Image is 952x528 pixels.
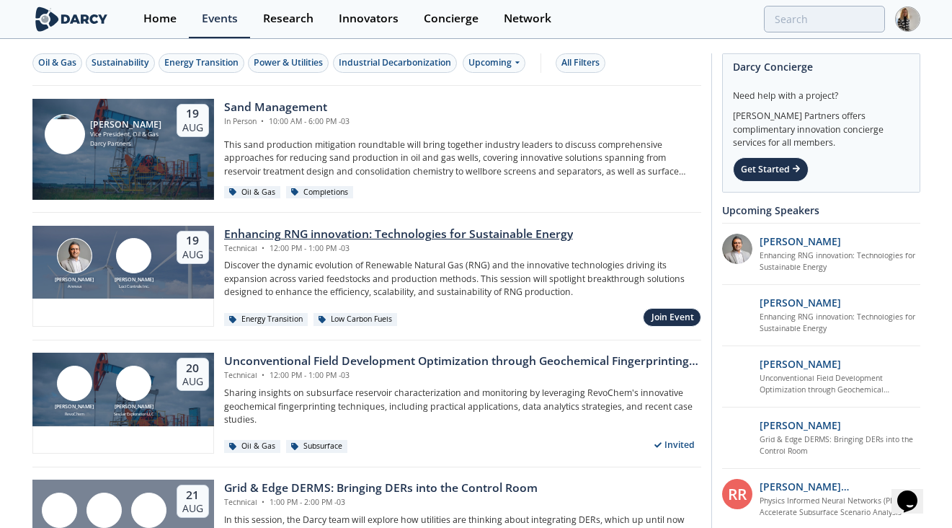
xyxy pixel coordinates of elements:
[32,53,82,73] button: Oil & Gas
[259,370,267,380] span: •
[224,226,573,243] div: Enhancing RNG innovation: Technologies for Sustainable Energy
[155,304,187,321] img: 2b793097-40cf-4f6d-9bc3-4321a642668f
[760,250,920,273] a: Enhancing RNG innovation: Technologies for Sustainable Energy
[116,366,151,401] img: John Sinclair
[722,418,752,448] img: accc9a8e-a9c1-4d58-ae37-132228efcf55
[112,276,156,284] div: [PERSON_NAME]
[182,502,203,515] div: Aug
[38,56,76,69] div: Oil & Gas
[556,53,605,73] button: All Filters
[760,373,920,396] a: Unconventional Field Development Optimization through Geochemical Fingerprinting Technology
[463,53,525,73] div: Upcoming
[760,434,920,457] a: Grid & Edge DERMS: Bringing DERs into the Control Room
[116,238,151,273] img: Nicole Neff
[42,493,77,528] img: Jonathan Curtis
[166,431,184,449] img: ovintiv.com.png
[57,238,92,273] img: Amir Akbari
[313,313,398,326] div: Low Carbon Fuels
[760,356,841,371] p: [PERSON_NAME]
[224,138,701,178] p: This sand production mitigation roundtable will bring together industry leaders to discuss compre...
[86,53,155,73] button: Sustainability
[182,248,203,261] div: Aug
[764,6,885,32] input: Advanced Search
[651,311,694,324] div: Join Event
[224,387,701,426] p: Sharing insights on subsurface reservoir characterization and monitoring by leveraging RevoChem's...
[648,436,701,454] div: Invited
[143,13,177,25] div: Home
[254,56,323,69] div: Power & Utilities
[895,6,920,32] img: Profile
[224,259,701,299] p: Discover the dynamic evolution of Renewable Natural Gas (RNG) and the innovative technologies dri...
[45,114,85,154] img: Ron Sasaki
[32,6,111,32] img: logo-wide.svg
[722,479,752,509] div: RR
[760,234,841,249] p: [PERSON_NAME]
[333,53,457,73] button: Industrial Decarbonization
[224,313,308,326] div: Energy Transition
[86,493,122,528] img: Brenda Chew
[248,53,329,73] button: Power & Utilities
[722,356,752,387] img: 2k2ez1SvSiOh3gKHmcgF
[424,13,479,25] div: Concierge
[722,295,752,325] img: 737ad19b-6c50-4cdf-92c7-29f5966a019e
[182,375,203,388] div: Aug
[733,54,909,79] div: Darcy Concierge
[52,276,97,284] div: [PERSON_NAME]
[182,361,203,376] div: 20
[286,186,354,199] div: Completions
[202,13,238,25] div: Events
[112,283,156,289] div: Loci Controls Inc.
[62,431,112,449] img: revochem.com.png
[504,13,551,25] div: Network
[159,53,244,73] button: Energy Transition
[760,496,920,519] a: Physics Informed Neural Networks (PINNs) to Accelerate Subsurface Scenario Analysis
[891,470,938,514] iframe: chat widget
[224,480,538,497] div: Grid & Edge DERMS: Bringing DERs into the Control Room
[52,411,97,417] div: RevoChem
[131,493,166,528] img: Yevgeniy Postnov
[224,497,538,509] div: Technical 1:00 PM - 2:00 PM -03
[263,13,313,25] div: Research
[90,120,161,130] div: [PERSON_NAME]
[57,366,92,401] img: Bob Aylsworth
[224,353,701,370] div: Unconventional Field Development Optimization through Geochemical Fingerprinting Technology
[339,56,451,69] div: Industrial Decarbonization
[733,102,909,150] div: [PERSON_NAME] Partners offers complimentary innovation concierge services for all members.
[224,116,350,128] div: In Person 10:00 AM - 6:00 PM -03
[224,99,350,116] div: Sand Management
[259,243,267,253] span: •
[32,353,701,454] a: Bob Aylsworth [PERSON_NAME] RevoChem John Sinclair [PERSON_NAME] Sinclair Exploration LLC 20 Aug ...
[92,56,149,69] div: Sustainability
[32,99,701,200] a: Ron Sasaki [PERSON_NAME] Vice President, Oil & Gas Darcy Partners 19 Aug Sand Management In Perso...
[760,312,920,335] a: Enhancing RNG innovation: Technologies for Sustainable Energy
[182,488,203,503] div: 21
[182,234,203,248] div: 19
[52,403,97,411] div: [PERSON_NAME]
[164,56,239,69] div: Energy Transition
[760,418,841,433] p: [PERSON_NAME]
[112,411,156,417] div: Sinclair Exploration LLC
[259,116,267,126] span: •
[224,186,281,199] div: Oil & Gas
[32,226,701,327] a: Amir Akbari [PERSON_NAME] Anessa Nicole Neff [PERSON_NAME] Loci Controls Inc. 19 Aug Enhancing RN...
[58,304,109,321] img: 551440aa-d0f4-4a32-b6e2-e91f2a0781fe
[286,440,348,453] div: Subsurface
[224,243,573,255] div: Technical 12:00 PM - 1:00 PM -03
[112,403,156,411] div: [PERSON_NAME]
[90,130,161,139] div: Vice President, Oil & Gas
[733,157,809,182] div: Get Started
[339,13,399,25] div: Innovators
[902,63,909,71] img: information.svg
[259,497,267,507] span: •
[733,79,909,102] div: Need help with a project?
[561,56,600,69] div: All Filters
[90,139,161,149] div: Darcy Partners
[224,370,701,382] div: Technical 12:00 PM - 1:00 PM -03
[182,121,203,134] div: Aug
[722,198,920,223] div: Upcoming Speakers
[182,107,203,121] div: 19
[224,440,281,453] div: Oil & Gas
[52,283,97,289] div: Anessa
[760,479,920,494] p: [PERSON_NAME] [PERSON_NAME]
[643,308,700,327] button: Join Event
